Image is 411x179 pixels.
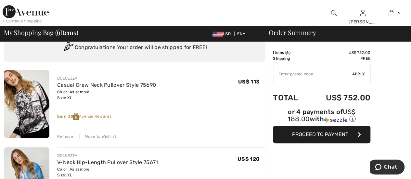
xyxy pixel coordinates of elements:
div: Color: As sample Size: XL [57,166,158,178]
span: Proceed to Payment [292,131,348,137]
span: 6 [397,10,400,16]
div: Remove [57,134,73,139]
img: search the website [331,9,337,17]
div: DOLCEZZA [57,75,156,81]
div: or 4 payments ofUS$ 188.00withSezzle Click to learn more about Sezzle [273,109,370,126]
span: US$ 188.00 [288,108,355,123]
img: My Bag [389,9,394,17]
div: or 4 payments of with [273,109,370,123]
div: DOLCEZZA [57,153,158,159]
div: < Continue Shopping [3,18,42,24]
strong: Earn 30 [57,114,79,119]
div: Order Summary [261,29,407,36]
img: My Info [360,9,366,17]
span: Apply [352,71,365,77]
iframe: Opens a widget where you can chat to one of our agents [370,160,405,176]
button: Proceed to Payment [273,126,370,143]
div: [PERSON_NAME] [349,19,377,25]
span: My Shopping Bag ( Items) [4,29,78,36]
span: 6 [286,50,289,55]
td: US$ 752.00 [308,87,370,109]
td: Total [273,87,308,109]
span: USD [212,32,233,36]
div: Avenue Rewards [57,113,265,120]
img: Congratulation2.svg [62,41,75,54]
img: Sezzle [324,117,347,123]
span: US$ 120 [238,156,260,162]
img: Reward-Logo.svg [73,113,79,120]
img: 1ère Avenue [3,5,49,18]
img: Casual Crew Neck Pullover Style 75690 [4,70,49,138]
span: 6 [57,28,60,36]
span: US$ 113 [238,79,260,85]
a: V-Neck Hip-Length Pullover Style 75671 [57,159,158,165]
input: Promo code [273,64,352,84]
td: Items ( ) [273,50,308,56]
div: Move to Wishlist [79,134,116,139]
a: 6 [377,9,405,17]
td: Shipping [273,56,308,61]
a: Sign In [360,10,366,16]
td: Free [308,56,370,61]
span: EN [237,32,245,36]
a: Casual Crew Neck Pullover Style 75690 [57,82,156,88]
td: US$ 752.00 [308,50,370,56]
img: US Dollar [212,32,223,37]
div: Color: As sample Size: XL [57,89,156,101]
div: Congratulations! Your order will be shipped for FREE! [12,41,257,54]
